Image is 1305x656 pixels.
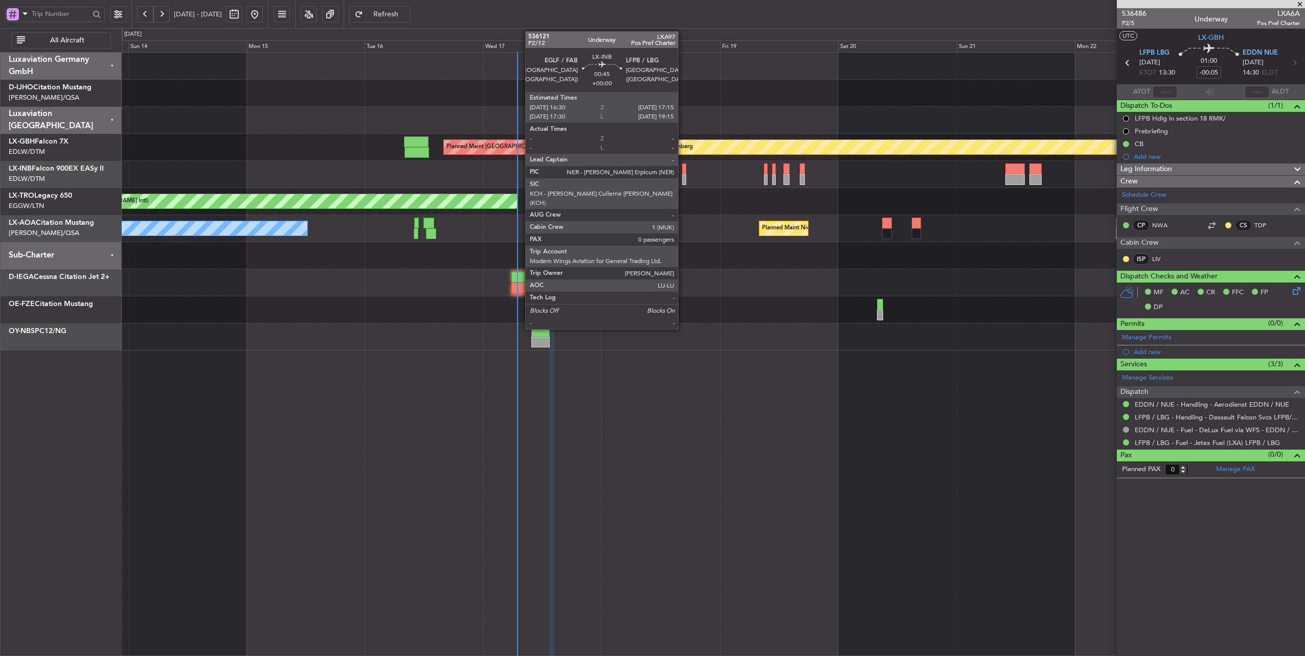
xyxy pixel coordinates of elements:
span: ELDT [1262,68,1278,78]
span: Dispatch Checks and Weather [1120,271,1218,283]
a: [PERSON_NAME]/QSA [9,228,79,238]
div: Sun 14 [128,40,246,53]
span: LFPB LBG [1139,48,1169,58]
a: D-IJHOCitation Mustang [9,84,92,91]
div: Wed 17 [483,40,601,53]
span: (1/1) [1268,100,1283,111]
a: Manage Permits [1122,333,1172,343]
span: Dispatch [1120,386,1149,398]
a: Manage PAX [1216,464,1255,475]
button: Refresh [349,6,411,22]
div: Planned Maint Nice ([GEOGRAPHIC_DATA]) [762,221,876,236]
span: D-IEGA [9,273,34,280]
div: CB [1135,139,1143,148]
label: Planned PAX [1122,464,1160,475]
span: LXA6A [1257,8,1300,19]
span: FFC [1232,288,1244,298]
div: CS [1235,220,1252,231]
span: LX-AOA [9,219,36,226]
span: (0/0) [1268,449,1283,460]
a: [PERSON_NAME]/QSA [9,93,79,102]
div: Thu 18 [601,40,719,53]
div: Sat 20 [838,40,956,53]
span: EDDN NUE [1243,48,1278,58]
a: OY-NBSPC12/NG [9,327,66,335]
div: Tue 16 [365,40,483,53]
div: CP [1133,220,1150,231]
span: ATOT [1133,87,1150,97]
span: DP [1154,302,1163,313]
button: UTC [1119,31,1137,40]
span: CR [1206,288,1215,298]
div: Add new [1134,152,1300,161]
a: EDDN / NUE - Handling - Aerodienst EDDN / NUE [1135,400,1289,409]
span: [DATE] [1139,58,1160,68]
span: P2/5 [1122,19,1146,28]
span: ETOT [1139,68,1156,78]
span: AC [1180,288,1189,298]
span: Flight Crew [1120,203,1158,215]
span: 14:30 [1243,68,1259,78]
span: Services [1120,359,1147,370]
span: Pax [1120,450,1132,461]
div: Mon 15 [246,40,365,53]
span: 13:30 [1159,68,1175,78]
span: Permits [1120,318,1144,330]
span: Crew [1120,176,1138,188]
a: D-IEGACessna Citation Jet 2+ [9,273,109,280]
div: Sun 21 [957,40,1075,53]
a: EDLW/DTM [9,174,45,183]
span: OE-FZE [9,300,35,308]
div: [DATE] [124,30,142,39]
a: LFPB / LBG - Handling - Dassault Falcon Svcs LFPB/LBG [1135,413,1300,421]
span: FP [1261,288,1268,298]
input: Trip Number [32,6,89,21]
a: NWA [1152,221,1175,230]
a: LX-INBFalcon 900EX EASy II [9,165,104,172]
span: LX-TRO [9,192,34,199]
div: Planned Maint Nurnberg [629,139,693,155]
input: --:-- [1153,86,1177,98]
a: OE-FZECitation Mustang [9,300,93,308]
a: LX-TROLegacy 650 [9,192,72,199]
div: Fri 19 [720,40,838,53]
div: Add new [1134,347,1300,356]
span: All Aircraft [27,37,107,44]
span: Dispatch To-Dos [1120,100,1172,112]
button: All Aircraft [11,32,111,49]
a: EDLW/DTM [9,147,45,156]
a: Manage Services [1122,373,1173,383]
span: (0/0) [1268,318,1283,329]
span: ALDT [1272,87,1289,97]
a: LIV [1152,254,1175,264]
span: Leg Information [1120,163,1172,175]
span: Refresh [365,11,407,18]
span: 536486 [1122,8,1146,19]
span: LX-GBH [9,138,35,145]
span: (3/3) [1268,359,1283,369]
a: Schedule Crew [1122,190,1166,200]
a: TDP [1254,221,1277,230]
div: Planned Maint [GEOGRAPHIC_DATA] ([GEOGRAPHIC_DATA]) [446,139,607,155]
div: Mon 22 [1075,40,1193,53]
span: D-IJHO [9,84,33,91]
div: Underway [1195,14,1228,25]
span: Pos Pref Charter [1257,19,1300,28]
a: EGGW/LTN [9,201,44,210]
span: 01:00 [1201,56,1217,66]
a: LX-GBHFalcon 7X [9,138,69,145]
span: Cabin Crew [1120,237,1159,249]
span: [DATE] [1243,58,1264,68]
a: LFPB / LBG - Fuel - Jetex Fuel (LXA) LFPB / LBG [1135,438,1280,447]
div: LFPB Hdlg in section 18 RMK/ [1135,114,1226,123]
a: EDDN / NUE - Fuel - DeLux Fuel via WFS - EDDN / NUE [1135,426,1300,434]
a: LX-AOACitation Mustang [9,219,94,226]
span: [DATE] - [DATE] [174,10,222,19]
span: LX-GBH [1198,32,1224,43]
div: ISP [1133,253,1150,265]
span: MF [1154,288,1163,298]
div: Prebriefing [1135,127,1168,135]
span: LX-INB [9,165,32,172]
span: OY-NBS [9,327,35,335]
